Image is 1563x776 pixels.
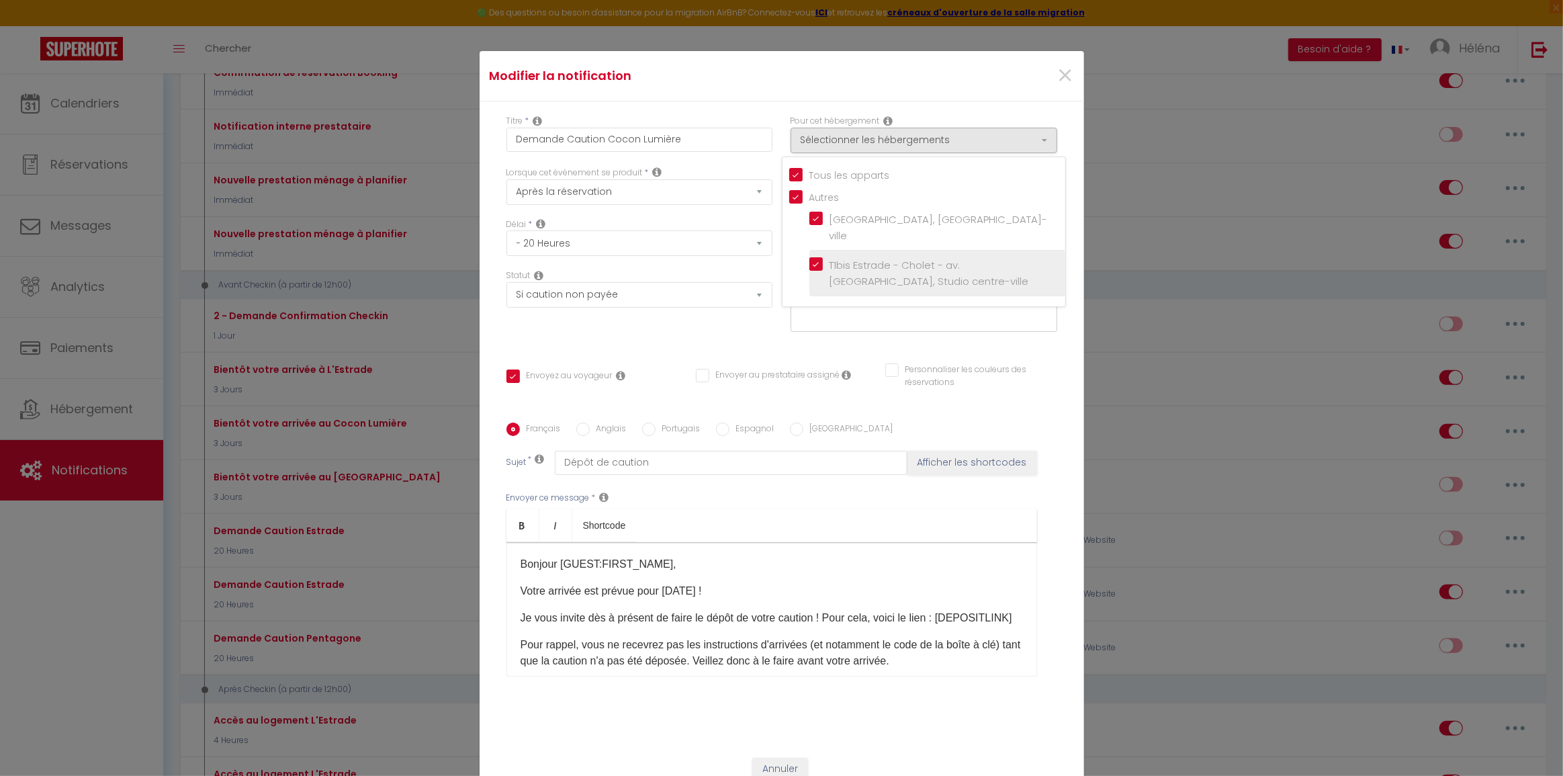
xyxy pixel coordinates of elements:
label: [GEOGRAPHIC_DATA] [803,423,893,437]
label: Titre [506,115,523,128]
label: Français [520,423,561,437]
span: T1bis Estrade - Cholet - av. [GEOGRAPHIC_DATA], Studio centre-ville [830,258,1029,288]
label: Statut [506,269,531,282]
i: Booking status [535,270,544,281]
a: Bold [506,509,539,542]
span: [GEOGRAPHIC_DATA], [GEOGRAPHIC_DATA]-ville [830,212,1048,243]
p: Bonjour [GUEST:FIRST_NAME],​ [521,556,1023,572]
p: Je vous invite dès à présent de faire le dépôt de votre caution ! Pour cela, voici le lien : [DEP... [521,610,1023,626]
i: Action Time [537,218,546,229]
a: Shortcode [572,509,637,542]
button: Close [1057,62,1073,91]
p: Pour rappel, vous ne recevrez pas les instructions d'arrivées (et notamment le code de la boîte à... [521,637,1023,669]
label: Portugais [656,423,701,437]
i: Subject [535,454,545,464]
i: This Rental [884,116,893,126]
button: Sélectionner les hébergements [791,128,1057,153]
i: Envoyer au voyageur [617,370,626,381]
a: Italic [539,509,572,542]
span: × [1057,56,1073,96]
label: Pour cet hébergement [791,115,880,128]
i: Title [533,116,543,126]
label: Anglais [590,423,627,437]
i: Envoyer au prestataire si il est assigné [842,370,852,380]
i: Event Occur [653,167,662,177]
label: Sujet [506,456,527,470]
h4: Modifier la notification [490,67,873,85]
label: Délai [506,218,527,231]
i: Message [600,492,609,503]
p: Votre arrivée est prévue pour [DATE] ! [521,583,1023,599]
label: Envoyer ce message [506,492,590,505]
button: Afficher les shortcodes [907,451,1037,475]
label: Espagnol [729,423,774,437]
label: Envoyez au voyageur [520,370,613,384]
label: Lorsque cet événement se produit [506,167,643,179]
button: Ouvrir le widget de chat LiveChat [11,5,51,46]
